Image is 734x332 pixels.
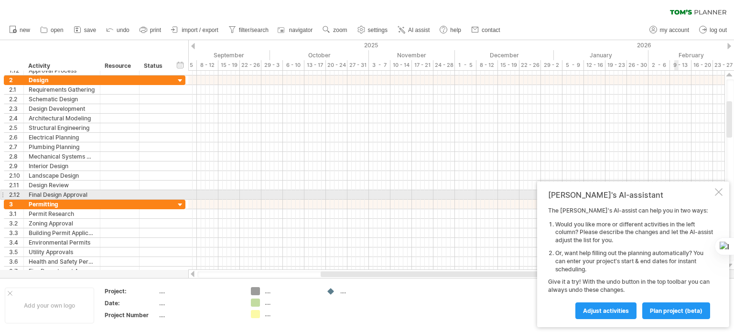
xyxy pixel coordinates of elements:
[159,299,239,307] div: ....
[541,60,562,70] div: 29 - 2
[697,24,730,36] a: log out
[9,238,23,247] div: 3.4
[455,50,554,60] div: December 2025
[369,50,455,60] div: November 2025
[9,190,23,199] div: 2.12
[469,24,503,36] a: contact
[9,104,23,113] div: 2.3
[9,114,23,123] div: 2.4
[105,287,157,295] div: Project:
[29,238,95,247] div: Environmental Permits
[437,24,464,36] a: help
[9,181,23,190] div: 2.11
[9,142,23,151] div: 2.7
[175,50,270,60] div: September 2025
[368,27,388,33] span: settings
[105,311,157,319] div: Project Number
[482,27,500,33] span: contact
[412,60,433,70] div: 17 - 21
[9,247,23,257] div: 3.5
[29,171,95,180] div: Landscape Design
[276,24,315,36] a: navigator
[642,302,710,319] a: plan project (beta)
[29,161,95,171] div: Interior Design
[548,190,713,200] div: [PERSON_NAME]'s AI-assistant
[84,27,96,33] span: save
[105,299,157,307] div: Date:
[117,27,130,33] span: undo
[584,60,605,70] div: 12 - 16
[29,133,95,142] div: Electrical Planning
[105,61,134,71] div: Resource
[28,61,95,71] div: Activity
[265,310,317,318] div: ....
[9,200,23,209] div: 3
[395,24,432,36] a: AI assist
[5,288,94,323] div: Add your own logo
[38,24,66,36] a: open
[29,75,95,85] div: Design
[265,299,317,307] div: ....
[159,311,239,319] div: ....
[408,27,430,33] span: AI assist
[433,60,455,70] div: 24 - 28
[333,27,347,33] span: zoom
[29,95,95,104] div: Schematic Design
[29,85,95,94] div: Requirements Gathering
[9,219,23,228] div: 3.2
[575,302,637,319] a: Adjust activities
[29,114,95,123] div: Architectural Modeling
[660,27,689,33] span: my account
[390,60,412,70] div: 10 - 14
[29,267,95,276] div: Fire Department Approval
[226,24,271,36] a: filter/search
[29,209,95,218] div: Permit Research
[670,60,691,70] div: 9 - 13
[29,228,95,237] div: Building Permit Application
[29,257,95,266] div: Health and Safety Permits
[548,207,713,319] div: The [PERSON_NAME]'s AI-assist can help you in two ways: Give it a try! With the undo button in th...
[555,221,713,245] li: Would you like more or different activities in the left column? Please describe the changes and l...
[29,123,95,132] div: Structural Engineering
[9,257,23,266] div: 3.6
[326,60,347,70] div: 20 - 24
[9,75,23,85] div: 2
[240,60,261,70] div: 22 - 26
[218,60,240,70] div: 15 - 19
[355,24,390,36] a: settings
[9,267,23,276] div: 3.7
[9,171,23,180] div: 2.10
[144,61,165,71] div: Status
[270,50,369,60] div: October 2025
[29,152,95,161] div: Mechanical Systems Design
[283,60,304,70] div: 6 - 10
[450,27,461,33] span: help
[710,27,727,33] span: log out
[137,24,164,36] a: print
[29,104,95,113] div: Design Development
[650,307,702,314] span: plan project (beta)
[197,60,218,70] div: 8 - 12
[29,247,95,257] div: Utility Approvals
[320,24,350,36] a: zoom
[369,60,390,70] div: 3 - 7
[627,60,648,70] div: 26 - 30
[9,85,23,94] div: 2.1
[9,133,23,142] div: 2.6
[476,60,498,70] div: 8 - 12
[182,27,218,33] span: import / export
[9,152,23,161] div: 2.8
[455,60,476,70] div: 1 - 5
[9,123,23,132] div: 2.5
[29,142,95,151] div: Plumbing Planning
[289,27,313,33] span: navigator
[71,24,99,36] a: save
[304,60,326,70] div: 13 - 17
[169,24,221,36] a: import / export
[648,60,670,70] div: 2 - 6
[498,60,519,70] div: 15 - 19
[51,27,64,33] span: open
[605,60,627,70] div: 19 - 23
[29,219,95,228] div: Zoning Approval
[265,287,317,295] div: ....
